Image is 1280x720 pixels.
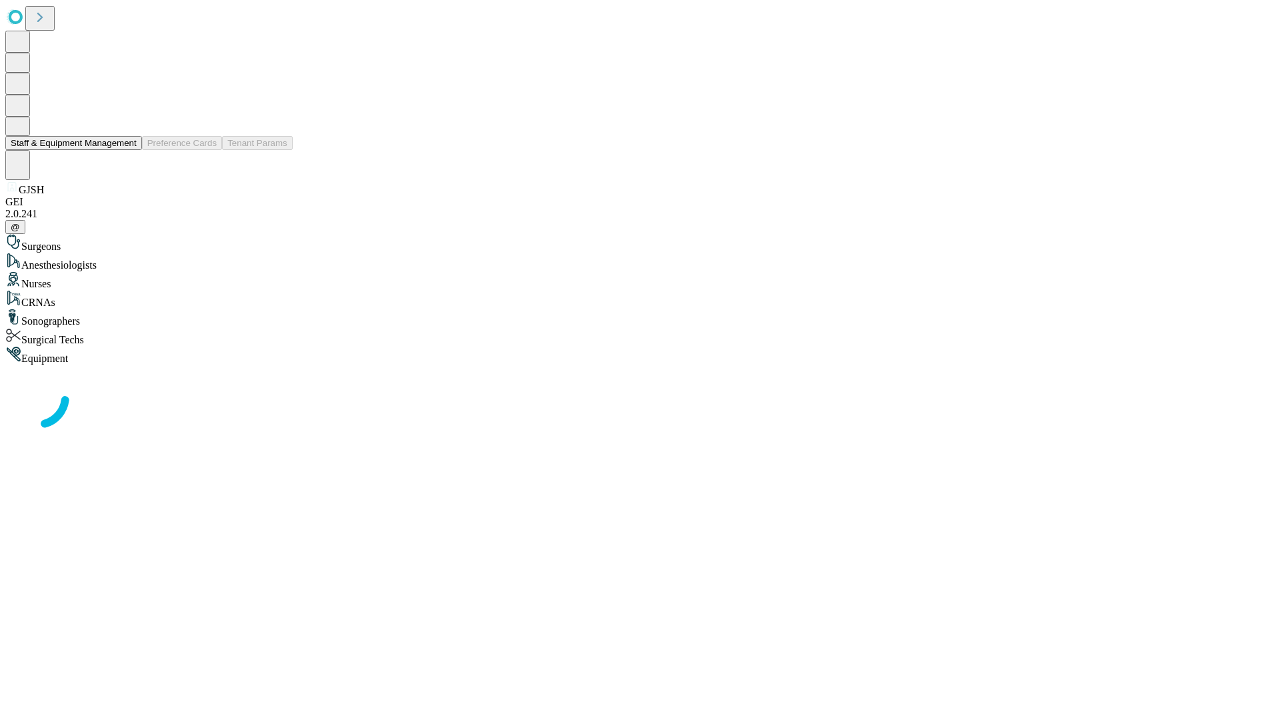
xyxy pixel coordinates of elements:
[5,136,142,150] button: Staff & Equipment Management
[5,271,1275,290] div: Nurses
[5,309,1275,327] div: Sonographers
[5,290,1275,309] div: CRNAs
[5,208,1275,220] div: 2.0.241
[5,234,1275,253] div: Surgeons
[19,184,44,195] span: GJSH
[222,136,293,150] button: Tenant Params
[142,136,222,150] button: Preference Cards
[11,222,20,232] span: @
[5,327,1275,346] div: Surgical Techs
[5,196,1275,208] div: GEI
[5,220,25,234] button: @
[5,346,1275,365] div: Equipment
[5,253,1275,271] div: Anesthesiologists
